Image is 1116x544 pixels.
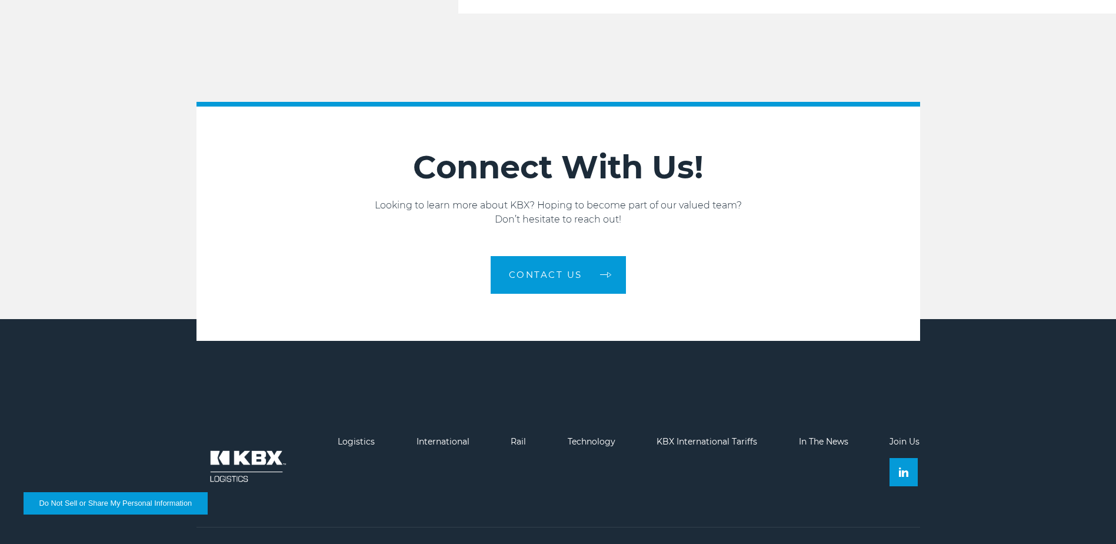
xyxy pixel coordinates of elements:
[196,148,920,187] h2: Connect With Us!
[196,198,920,227] p: Looking to learn more about KBX? Hoping to become part of our valued team? Don’t hesitate to reac...
[890,436,920,447] a: Join Us
[24,492,208,515] button: Do Not Sell or Share My Personal Information
[509,270,582,279] span: Contact us
[511,436,526,447] a: Rail
[491,256,626,294] a: Contact us arrow arrow
[338,436,375,447] a: Logistics
[568,436,615,447] a: Technology
[899,467,908,477] img: Linkedin
[657,436,757,447] a: KBX International Tariffs
[799,436,848,447] a: In The News
[1057,487,1116,544] iframe: Chat Widget
[196,437,297,496] img: kbx logo
[417,436,469,447] a: International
